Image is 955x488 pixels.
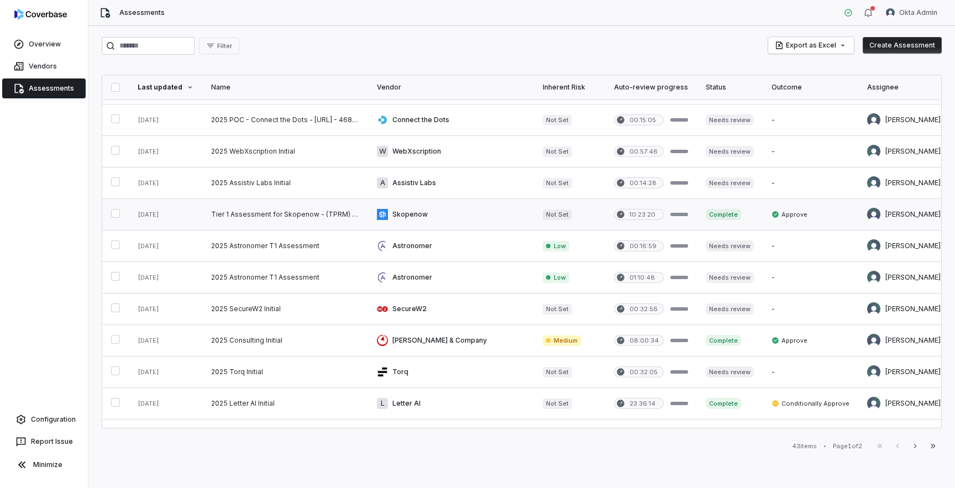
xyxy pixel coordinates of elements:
[763,262,858,293] td: -
[763,136,858,167] td: -
[763,419,858,451] td: -
[886,8,895,17] img: Okta Admin avatar
[199,38,239,54] button: Filter
[867,271,880,284] img: Sayantan Bhattacherjee avatar
[867,83,941,92] div: Assignee
[763,104,858,136] td: -
[763,230,858,262] td: -
[867,302,880,316] img: Adeola Ajiginni avatar
[4,432,83,452] button: Report Issue
[4,410,83,429] a: Configuration
[614,83,688,92] div: Auto-review progress
[2,34,86,54] a: Overview
[867,176,880,190] img: Sayantan Bhattacherjee avatar
[833,442,862,450] div: Page 1 of 2
[899,8,937,17] span: Okta Admin
[867,239,880,253] img: Sayantan Bhattacherjee avatar
[217,42,232,50] span: Filter
[867,334,880,347] img: Tomo Majima avatar
[792,442,817,450] div: 43 items
[867,113,880,127] img: Tomo Majima avatar
[772,83,849,92] div: Outcome
[763,167,858,199] td: -
[119,8,165,17] span: Assessments
[823,442,826,450] div: •
[377,83,525,92] div: Vendor
[2,56,86,76] a: Vendors
[863,37,942,54] button: Create Assessment
[768,37,854,54] button: Export as Excel
[706,83,754,92] div: Status
[211,83,359,92] div: Name
[138,83,193,92] div: Last updated
[14,9,67,20] img: logo-D7KZi-bG.svg
[879,4,944,21] button: Okta Admin avatarOkta Admin
[867,208,880,221] img: Tomo Majima avatar
[543,83,596,92] div: Inherent Risk
[867,145,880,158] img: Sayantan Bhattacherjee avatar
[2,78,86,98] a: Assessments
[867,397,880,410] img: Adeola Ajiginni avatar
[763,293,858,325] td: -
[4,454,83,476] button: Minimize
[763,356,858,388] td: -
[867,365,880,379] img: Sayantan Bhattacherjee avatar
